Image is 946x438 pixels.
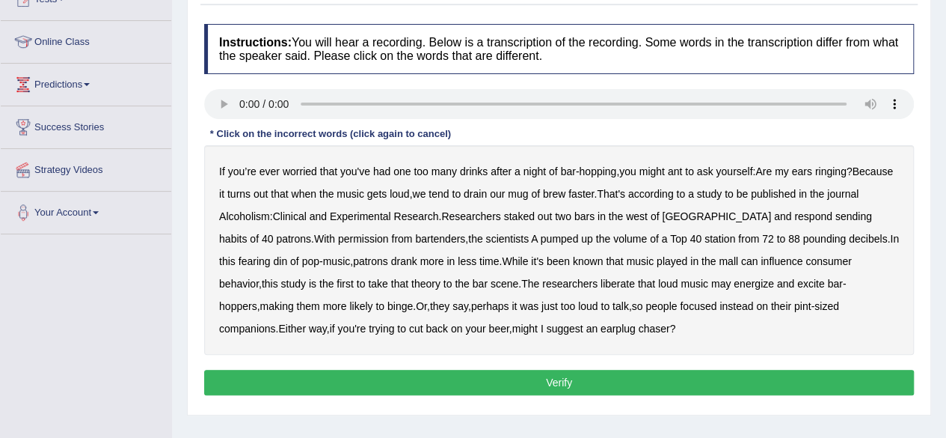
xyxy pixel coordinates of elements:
b: With [314,233,335,245]
b: patrons [353,255,388,267]
b: just [541,300,558,312]
b: journal [827,188,859,200]
b: had [373,165,390,177]
b: the [609,210,623,222]
b: talk [612,300,629,312]
b: their [771,300,791,312]
b: that [638,278,655,290]
b: in [598,210,606,222]
b: ringing [815,165,847,177]
b: energize [734,278,774,290]
b: I [541,323,544,335]
b: them [297,300,320,312]
b: consumer [805,255,851,267]
b: and [777,278,794,290]
b: gets [367,188,387,200]
b: out [538,210,552,222]
b: to [776,233,785,245]
b: to [676,188,685,200]
b: to [452,188,461,200]
b: of [290,255,299,267]
b: bar [560,165,575,177]
b: pounding [802,233,846,245]
b: mall [719,255,738,267]
b: If [219,165,225,177]
b: you're [338,323,366,335]
b: this [262,278,278,290]
b: known [573,255,603,267]
b: drain [464,188,487,200]
b: 88 [788,233,800,245]
b: mug [508,188,528,200]
b: respond [794,210,832,222]
b: many [431,165,457,177]
b: Experimental [330,210,391,222]
b: worried [283,165,317,177]
b: the [319,278,334,290]
b: drinks [460,165,488,177]
a: Online Class [1,21,171,58]
b: in [690,255,698,267]
a: Success Stories [1,106,171,144]
b: loud [658,278,678,290]
b: may [711,278,731,290]
b: the [810,188,824,200]
b: more [323,300,347,312]
b: we [412,188,426,200]
b: habits [219,233,247,245]
b: in [799,188,807,200]
b: it's [531,255,544,267]
div: - , : ? , . : . . , . - , . , . - , . , , , - . , , ? [204,145,914,355]
a: Strategy Videos [1,149,171,186]
b: The [521,278,539,290]
b: to [443,278,452,290]
b: binge [387,300,413,312]
b: making [259,300,293,312]
b: bar [827,278,842,290]
b: Or [416,300,427,312]
b: of [531,188,540,200]
b: a [662,233,668,245]
b: brew [543,188,565,200]
b: bar [473,278,488,290]
b: Clinical [273,210,307,222]
b: perhaps [471,300,509,312]
b: excite [797,278,825,290]
b: west [626,210,648,222]
b: it [219,188,224,200]
b: Because [852,165,892,177]
b: one [393,165,411,177]
b: on [756,300,768,312]
b: night [523,165,546,177]
b: liberate [601,278,635,290]
b: the [596,233,610,245]
b: earplug [601,323,636,335]
b: two [555,210,571,222]
b: way [309,323,327,335]
button: Verify [204,370,914,395]
b: to [397,323,406,335]
b: on [451,323,463,335]
b: played [657,255,687,267]
b: this [219,255,236,267]
b: our [490,188,505,200]
b: of [549,165,558,177]
b: drank [391,255,417,267]
b: tend [429,188,449,200]
b: hopping [579,165,616,177]
b: While [502,255,528,267]
b: trying [369,323,394,335]
b: to [375,300,384,312]
b: permission [338,233,389,245]
b: and [774,210,791,222]
b: decibels [849,233,887,245]
b: Instructions: [219,36,292,49]
b: bartenders [415,233,465,245]
h4: You will hear a recording. Below is a transcription of the recording. Some words in the transcrip... [204,24,914,74]
b: your [465,323,485,335]
b: [GEOGRAPHIC_DATA] [662,210,771,222]
b: the [701,255,716,267]
b: it [512,300,517,312]
b: ask [697,165,713,177]
b: of [250,233,259,245]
